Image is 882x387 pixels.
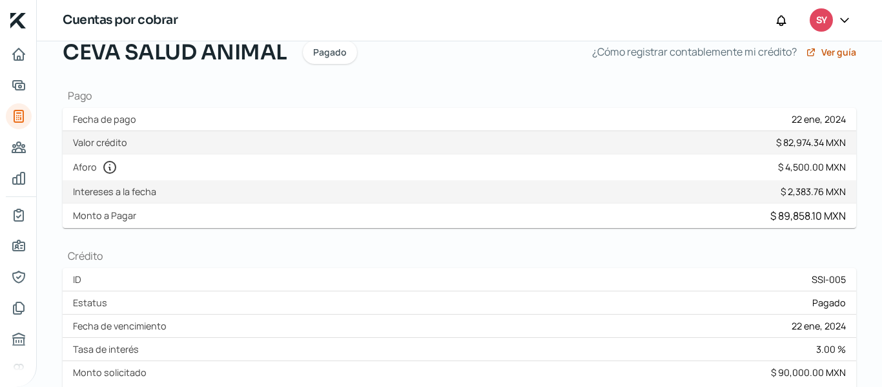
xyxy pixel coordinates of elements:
div: $ 82,974.34 MXN [776,136,846,149]
a: Mis finanzas [6,165,32,191]
a: Adelantar facturas [6,72,32,98]
div: $ 89,858.10 MXN [770,209,846,223]
span: ¿Cómo registrar contablemente mi crédito? [592,43,797,61]
a: Tus créditos [6,103,32,129]
div: 3.00 % [816,343,846,355]
div: SSI-005 [812,273,846,286]
span: SY [816,13,826,28]
div: $ 4,500.00 MXN [778,161,846,173]
h1: Pago [63,89,856,103]
label: Valor crédito [73,136,132,149]
h1: Crédito [63,249,856,263]
span: Ver guía [821,48,856,57]
a: Información general [6,233,32,259]
label: Tasa de interés [73,343,144,355]
div: 22 ene, 2024 [792,113,846,125]
span: Pagado [313,48,347,57]
label: Monto solicitado [73,366,152,379]
a: Referencias [6,357,32,383]
label: Fecha de vencimiento [73,320,172,332]
span: Pagado [812,297,846,309]
a: Representantes [6,264,32,290]
a: Buró de crédito [6,326,32,352]
h1: Cuentas por cobrar [63,11,178,30]
label: ID [73,273,87,286]
div: $ 90,000.00 MXN [771,366,846,379]
label: Fecha de pago [73,113,141,125]
a: Inicio [6,41,32,67]
div: $ 2,383.76 MXN [781,185,846,198]
label: Intereses a la fecha [73,185,161,198]
span: CEVA SALUD ANIMAL [63,37,287,68]
label: Estatus [73,297,112,309]
a: Documentos [6,295,32,321]
a: Ver guía [806,47,856,58]
label: Aforo [73,160,123,175]
a: Pago a proveedores [6,134,32,160]
div: 22 ene, 2024 [792,320,846,332]
a: Mi contrato [6,202,32,228]
label: Monto a Pagar [73,209,141,222]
